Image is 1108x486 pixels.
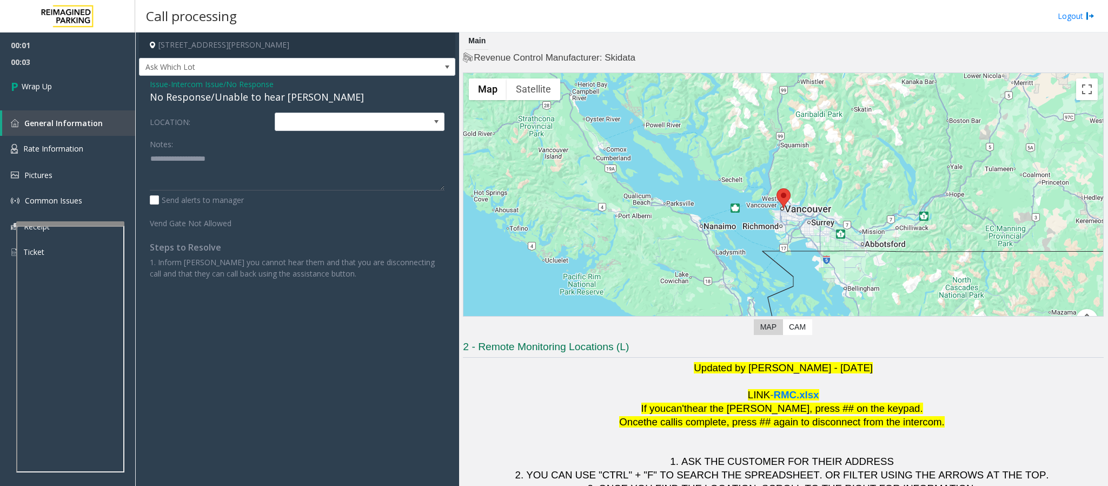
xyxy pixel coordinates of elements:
[774,389,819,400] span: RMC.xlsx
[782,319,812,335] label: CAM
[777,188,791,208] div: 601 West Cordova Street, Vancouver, BC
[1076,78,1098,100] button: Toggle fullscreen view
[670,456,894,467] span: 1. ASK THE CUSTOMER FOR THEIR ADDRESS
[770,389,773,400] span: -
[25,195,82,206] span: Common Issues
[694,362,873,373] span: Updated by [PERSON_NAME] - [DATE]
[754,319,783,335] label: Map
[687,403,923,414] span: hear the [PERSON_NAME], press ## on the keypad.
[774,391,819,400] a: RMC.xlsx
[150,90,444,104] div: No Response/Unable to hear [PERSON_NAME]
[675,416,945,428] span: is complete, press ## again to disconnect from the intercom.
[171,78,274,90] span: Intercom Issue/No Response
[150,257,444,279] p: 1. Inform [PERSON_NAME] you cannot hear them and that you are disconnecting call and that they ca...
[147,214,272,229] label: Vend Gate Not Allowed
[748,389,770,400] span: LINK
[641,403,666,414] span: If you
[23,143,83,154] span: Rate Information
[1058,10,1094,22] a: Logout
[466,32,488,50] div: Main
[515,469,1049,481] span: 2. YOU CAN USE "CTRL" + "F" TO SEARCH THE SPREADSHEET. OR FILTER USING THE ARROWS AT THE TOP.
[22,81,52,92] span: Wrap Up
[11,119,19,127] img: 'icon'
[619,416,643,428] span: Once
[2,110,135,136] a: General Information
[24,118,103,128] span: General Information
[469,78,507,100] button: Show street map
[139,32,455,58] h4: [STREET_ADDRESS][PERSON_NAME]
[150,78,168,90] span: Issue
[666,403,687,414] span: can't
[11,223,18,230] img: 'icon'
[150,194,244,206] label: Send alerts to manager
[168,79,274,89] span: -
[643,416,675,428] span: the call
[150,135,173,150] label: Notes:
[24,170,52,180] span: Pictures
[507,78,560,100] button: Show satellite imagery
[140,58,392,76] span: Ask Which Lot
[147,113,272,131] label: LOCATION:
[11,247,18,257] img: 'icon'
[141,3,242,29] h3: Call processing
[463,51,1104,64] h4: Revenue Control Manufacturer: Skidata
[1086,10,1094,22] img: logout
[11,196,19,205] img: 'icon'
[150,242,444,253] h4: Steps to Resolve
[11,144,18,154] img: 'icon'
[11,172,19,179] img: 'icon'
[463,340,1104,358] h3: 2 - Remote Monitoring Locations (L)
[1076,309,1098,331] button: Map camera controls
